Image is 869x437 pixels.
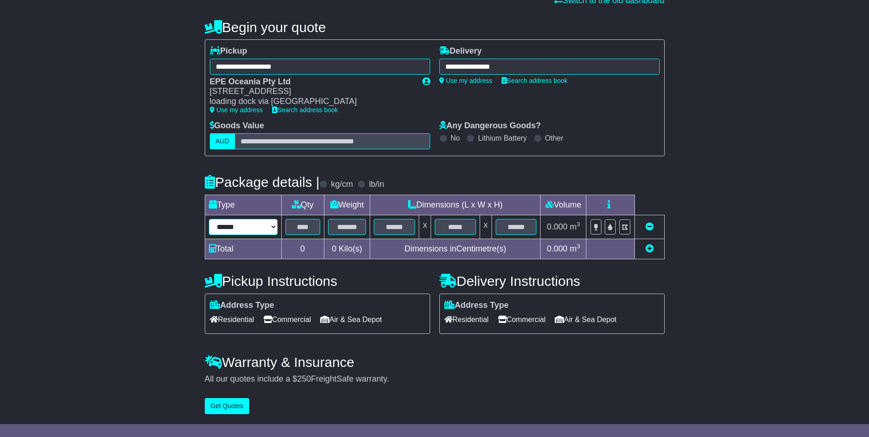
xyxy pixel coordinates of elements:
a: Use my address [439,77,492,84]
div: [STREET_ADDRESS] [210,87,413,97]
sup: 3 [577,243,580,250]
a: Search address book [502,77,568,84]
span: m [570,222,580,231]
button: Get Quotes [205,398,250,414]
label: Pickup [210,46,247,56]
td: Dimensions in Centimetre(s) [370,239,541,259]
td: Total [205,239,281,259]
span: Commercial [498,312,546,327]
label: Lithium Battery [478,134,527,142]
label: AUD [210,133,235,149]
td: 0 [281,239,324,259]
div: All our quotes include a $ FreightSafe warranty. [205,374,665,384]
h4: Pickup Instructions [205,273,430,289]
td: Dimensions (L x W x H) [370,195,541,215]
label: Any Dangerous Goods? [439,121,541,131]
label: Address Type [444,300,509,311]
h4: Begin your quote [205,20,665,35]
a: Add new item [645,244,654,253]
label: Goods Value [210,121,264,131]
span: Residential [210,312,254,327]
span: Air & Sea Depot [555,312,617,327]
label: lb/in [369,180,384,190]
span: Residential [444,312,489,327]
span: 0.000 [547,222,568,231]
a: Search address book [272,106,338,114]
a: Remove this item [645,222,654,231]
label: Other [545,134,563,142]
span: 0 [332,244,336,253]
label: Delivery [439,46,482,56]
td: Qty [281,195,324,215]
span: Commercial [263,312,311,327]
td: Weight [324,195,370,215]
td: x [419,215,431,239]
h4: Delivery Instructions [439,273,665,289]
td: Type [205,195,281,215]
span: m [570,244,580,253]
td: Kilo(s) [324,239,370,259]
td: x [480,215,492,239]
sup: 3 [577,221,580,228]
span: 0.000 [547,244,568,253]
td: Volume [541,195,586,215]
label: Address Type [210,300,274,311]
a: Use my address [210,106,263,114]
label: kg/cm [331,180,353,190]
h4: Package details | [205,175,320,190]
span: Air & Sea Depot [320,312,382,327]
span: 250 [297,374,311,383]
h4: Warranty & Insurance [205,355,665,370]
div: loading dock via [GEOGRAPHIC_DATA] [210,97,413,107]
label: No [451,134,460,142]
div: EPE Oceania Pty Ltd [210,77,413,87]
